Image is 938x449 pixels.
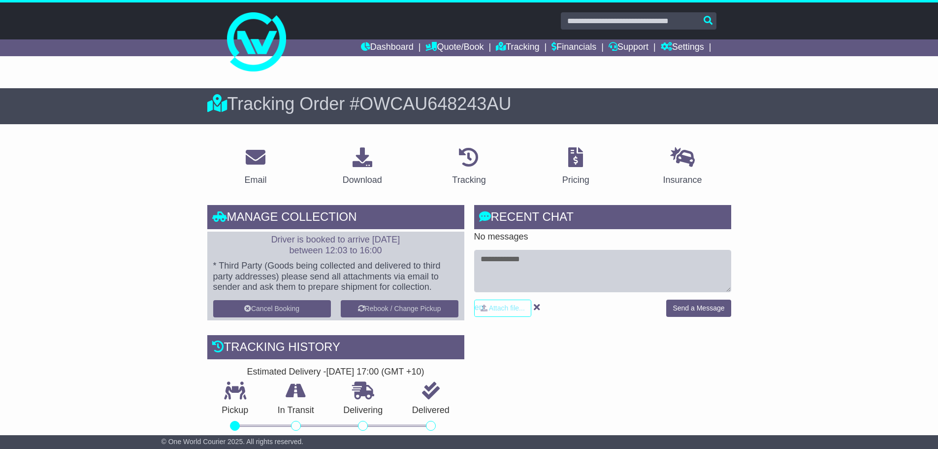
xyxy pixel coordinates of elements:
[474,232,731,242] p: No messages
[213,300,331,317] button: Cancel Booking
[663,173,702,187] div: Insurance
[657,144,709,190] a: Insurance
[244,173,266,187] div: Email
[213,261,458,293] p: * Third Party (Goods being collected and delivered to third party addresses) please send all atta...
[341,300,458,317] button: Rebook / Change Pickup
[263,405,329,416] p: In Transit
[326,367,424,378] div: [DATE] 17:00 (GMT +10)
[207,93,731,114] div: Tracking Order #
[361,39,414,56] a: Dashboard
[556,144,596,190] a: Pricing
[207,405,263,416] p: Pickup
[359,94,511,114] span: OWCAU648243AU
[562,173,589,187] div: Pricing
[207,367,464,378] div: Estimated Delivery -
[207,335,464,362] div: Tracking history
[343,173,382,187] div: Download
[609,39,648,56] a: Support
[446,144,492,190] a: Tracking
[666,300,731,317] button: Send a Message
[329,405,398,416] p: Delivering
[162,438,304,446] span: © One World Courier 2025. All rights reserved.
[397,405,464,416] p: Delivered
[336,144,388,190] a: Download
[496,39,539,56] a: Tracking
[474,205,731,232] div: RECENT CHAT
[661,39,704,56] a: Settings
[213,235,458,256] p: Driver is booked to arrive [DATE] between 12:03 to 16:00
[207,205,464,232] div: Manage collection
[452,173,485,187] div: Tracking
[551,39,596,56] a: Financials
[238,144,273,190] a: Email
[425,39,484,56] a: Quote/Book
